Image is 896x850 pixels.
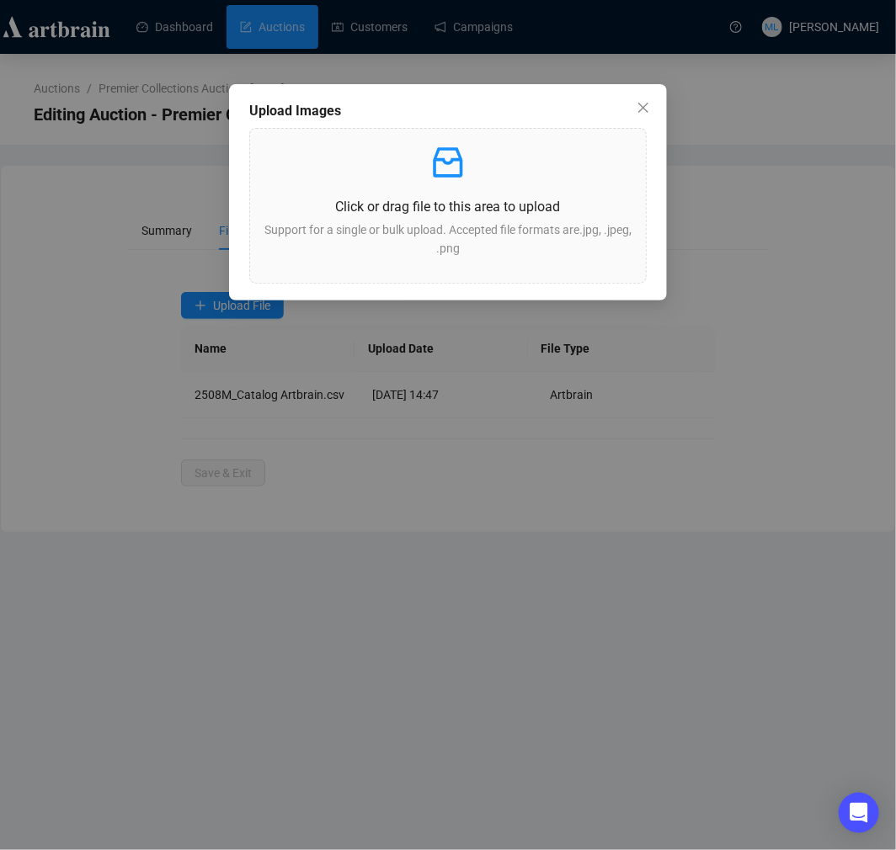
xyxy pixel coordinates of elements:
[839,793,879,833] div: Open Intercom Messenger
[637,101,650,114] span: close
[264,196,632,217] p: Click or drag file to this area to upload
[264,220,632,258] p: Support for a single or bulk upload. Accepted file formats are .jpg, .jpeg, .png
[428,142,468,183] span: inbox
[249,101,647,121] div: Upload Images
[630,94,657,121] button: Close
[250,129,646,283] span: inboxClick or drag file to this area to uploadSupport for a single or bulk upload. Accepted file ...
